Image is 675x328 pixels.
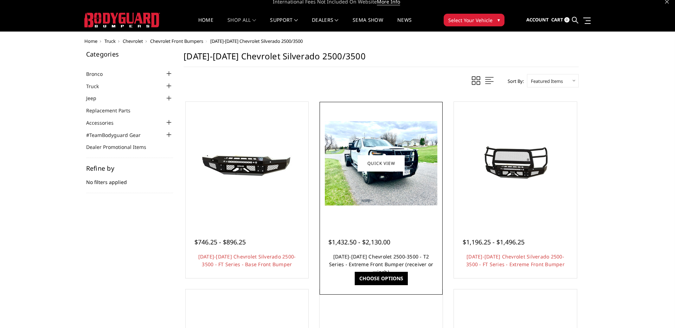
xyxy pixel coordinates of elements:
[198,18,213,31] a: Home
[270,18,298,31] a: Support
[564,17,570,22] span: 0
[86,94,105,102] a: Jeep
[84,38,97,44] a: Home
[86,165,173,193] div: No filters applied
[321,104,441,223] a: 2020-2023 Chevrolet 2500-3500 - T2 Series - Extreme Front Bumper (receiver or winch) 2020-2023 Ch...
[640,294,675,328] iframe: Chat Widget
[227,18,256,31] a: shop all
[551,17,563,23] span: Cart
[526,11,549,29] a: Account
[86,119,122,126] a: Accessories
[86,107,139,114] a: Replacement Parts
[86,70,111,78] a: Bronco
[325,121,437,205] img: 2020-2023 Chevrolet 2500-3500 - T2 Series - Extreme Front Bumper (receiver or winch)
[104,38,116,44] a: Truck
[329,253,433,275] a: [DATE]-[DATE] Chevrolet 2500-3500 - T2 Series - Extreme Front Bumper (receiver or winch)
[504,76,524,86] label: Sort By:
[84,13,160,27] img: BODYGUARD BUMPERS
[353,18,383,31] a: SEMA Show
[551,11,570,29] a: Cart 0
[497,16,500,24] span: ▾
[358,155,405,171] a: Quick view
[456,104,575,223] a: 2020-2023 Chevrolet Silverado 2500-3500 - FT Series - Extreme Front Bumper 2020-2023 Chevrolet Si...
[466,253,565,268] a: [DATE]-[DATE] Chevrolet Silverado 2500-3500 - FT Series - Extreme Front Bumper
[397,18,412,31] a: News
[463,238,525,246] span: $1,196.25 - $1,496.25
[448,17,493,24] span: Select Your Vehicle
[328,238,390,246] span: $1,432.50 - $2,130.00
[526,17,549,23] span: Account
[355,272,408,285] a: Choose Options
[123,38,143,44] a: Chevrolet
[86,165,173,171] h5: Refine by
[187,104,307,223] a: 2020-2023 Chevrolet Silverado 2500-3500 - FT Series - Base Front Bumper 2020-2023 Chevrolet Silve...
[86,143,155,151] a: Dealer Promotional Items
[444,14,504,26] button: Select Your Vehicle
[312,18,339,31] a: Dealers
[150,38,203,44] a: Chevrolet Front Bumpers
[194,238,246,246] span: $746.25 - $896.25
[184,51,579,67] h1: [DATE]-[DATE] Chevrolet Silverado 2500/3500
[198,253,296,268] a: [DATE]-[DATE] Chevrolet Silverado 2500-3500 - FT Series - Base Front Bumper
[86,131,149,139] a: #TeamBodyguard Gear
[210,38,303,44] span: [DATE]-[DATE] Chevrolet Silverado 2500/3500
[86,83,108,90] a: Truck
[86,51,173,57] h5: Categories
